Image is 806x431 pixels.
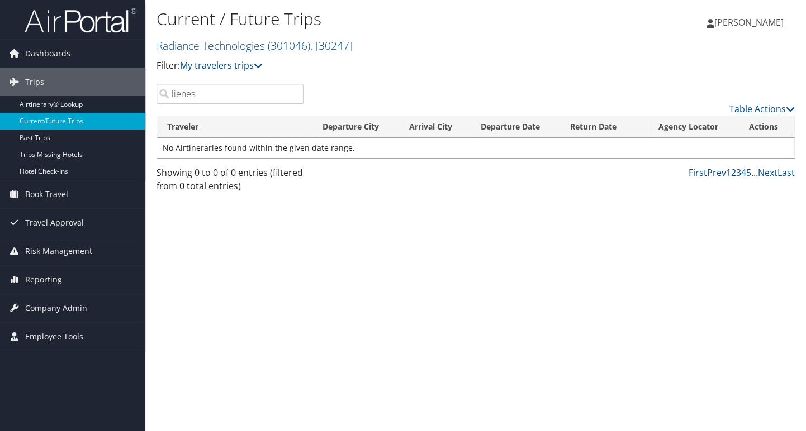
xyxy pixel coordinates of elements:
span: Reporting [25,266,62,294]
a: 4 [741,166,746,179]
span: Company Admin [25,294,87,322]
a: Radiance Technologies [157,38,353,53]
span: Dashboards [25,40,70,68]
th: Agency Locator: activate to sort column ascending [648,116,739,138]
span: Employee Tools [25,323,83,351]
th: Departure City: activate to sort column ascending [312,116,399,138]
th: Departure Date: activate to sort column descending [470,116,560,138]
span: [PERSON_NAME] [714,16,784,28]
a: First [689,166,707,179]
span: ( 301046 ) [268,38,310,53]
span: Risk Management [25,237,92,265]
p: Filter: [157,59,582,73]
th: Arrival City: activate to sort column ascending [399,116,471,138]
a: My travelers trips [180,59,263,71]
div: Showing 0 to 0 of 0 entries (filtered from 0 total entries) [157,166,304,198]
a: Last [777,166,795,179]
a: [PERSON_NAME] [707,6,795,39]
span: Trips [25,68,44,96]
img: airportal-logo.png [25,7,136,33]
a: 5 [746,166,751,179]
a: 3 [736,166,741,179]
a: Prev [707,166,726,179]
span: Book Travel [25,180,68,208]
th: Traveler: activate to sort column ascending [157,116,312,138]
a: Next [758,166,777,179]
span: Travel Approval [25,209,84,237]
th: Return Date: activate to sort column ascending [560,116,648,138]
a: 2 [731,166,736,179]
h1: Current / Future Trips [157,7,582,31]
span: , [ 30247 ] [310,38,353,53]
input: Search Traveler or Arrival City [157,84,304,104]
span: … [751,166,758,179]
td: No Airtineraries found within the given date range. [157,138,794,158]
a: Table Actions [729,103,795,115]
a: 1 [726,166,731,179]
th: Actions [739,116,794,138]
